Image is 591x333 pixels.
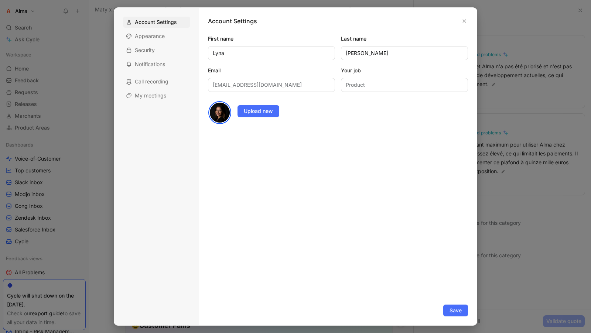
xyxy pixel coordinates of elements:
img: avatar [209,102,230,123]
span: Save [450,306,462,315]
label: Last name [341,34,468,43]
div: My meetings [123,90,190,101]
label: Your job [341,66,468,75]
div: Appearance [123,31,190,42]
div: Notifications [123,59,190,70]
span: Appearance [135,32,165,40]
span: Account Settings [135,18,177,26]
div: Security [123,45,190,56]
button: Save [443,305,468,316]
div: Account Settings [123,17,190,28]
div: Call recording [123,76,190,87]
button: Upload new [238,105,279,117]
label: Email [208,66,335,75]
span: Security [135,47,155,54]
span: Upload new [244,107,273,116]
span: Call recording [135,78,168,85]
h1: Account Settings [208,17,257,25]
span: Notifications [135,61,165,68]
label: First name [208,34,335,43]
span: My meetings [135,92,166,99]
